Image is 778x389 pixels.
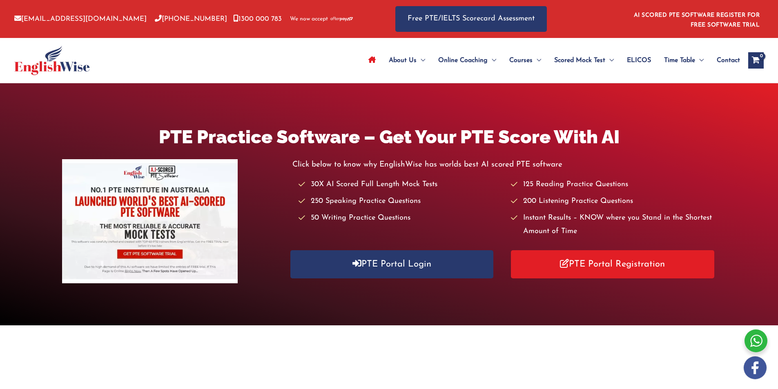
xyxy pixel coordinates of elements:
[299,195,503,208] li: 250 Speaking Practice Questions
[155,16,227,22] a: [PHONE_NUMBER]
[432,46,503,75] a: Online CoachingMenu Toggle
[389,46,417,75] span: About Us
[292,158,716,171] p: Click below to know why EnglishWise has worlds best AI scored PTE software
[509,46,533,75] span: Courses
[362,46,740,75] nav: Site Navigation: Main Menu
[438,46,488,75] span: Online Coaching
[330,17,353,21] img: Afterpay-Logo
[717,46,740,75] span: Contact
[533,46,541,75] span: Menu Toggle
[290,15,328,23] span: We now accept
[634,12,760,28] a: AI SCORED PTE SOFTWARE REGISTER FOR FREE SOFTWARE TRIAL
[290,250,494,278] a: PTE Portal Login
[548,46,620,75] a: Scored Mock TestMenu Toggle
[629,6,764,32] aside: Header Widget 1
[605,46,614,75] span: Menu Toggle
[503,46,548,75] a: CoursesMenu Toggle
[14,46,90,75] img: cropped-ew-logo
[554,46,605,75] span: Scored Mock Test
[627,46,651,75] span: ELICOS
[511,178,716,191] li: 125 Reading Practice Questions
[299,211,503,225] li: 50 Writing Practice Questions
[511,195,716,208] li: 200 Listening Practice Questions
[14,16,147,22] a: [EMAIL_ADDRESS][DOMAIN_NAME]
[511,250,714,278] a: PTE Portal Registration
[620,46,658,75] a: ELICOS
[299,178,503,191] li: 30X AI Scored Full Length Mock Tests
[62,159,238,283] img: pte-institute-main
[62,124,716,150] h1: PTE Practice Software – Get Your PTE Score With AI
[664,46,695,75] span: Time Table
[744,356,767,379] img: white-facebook.png
[488,46,496,75] span: Menu Toggle
[511,211,716,239] li: Instant Results – KNOW where you Stand in the Shortest Amount of Time
[417,46,425,75] span: Menu Toggle
[382,46,432,75] a: About UsMenu Toggle
[233,16,282,22] a: 1300 000 783
[395,6,547,32] a: Free PTE/IELTS Scorecard Assessment
[748,52,764,69] a: View Shopping Cart, empty
[710,46,740,75] a: Contact
[658,46,710,75] a: Time TableMenu Toggle
[695,46,704,75] span: Menu Toggle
